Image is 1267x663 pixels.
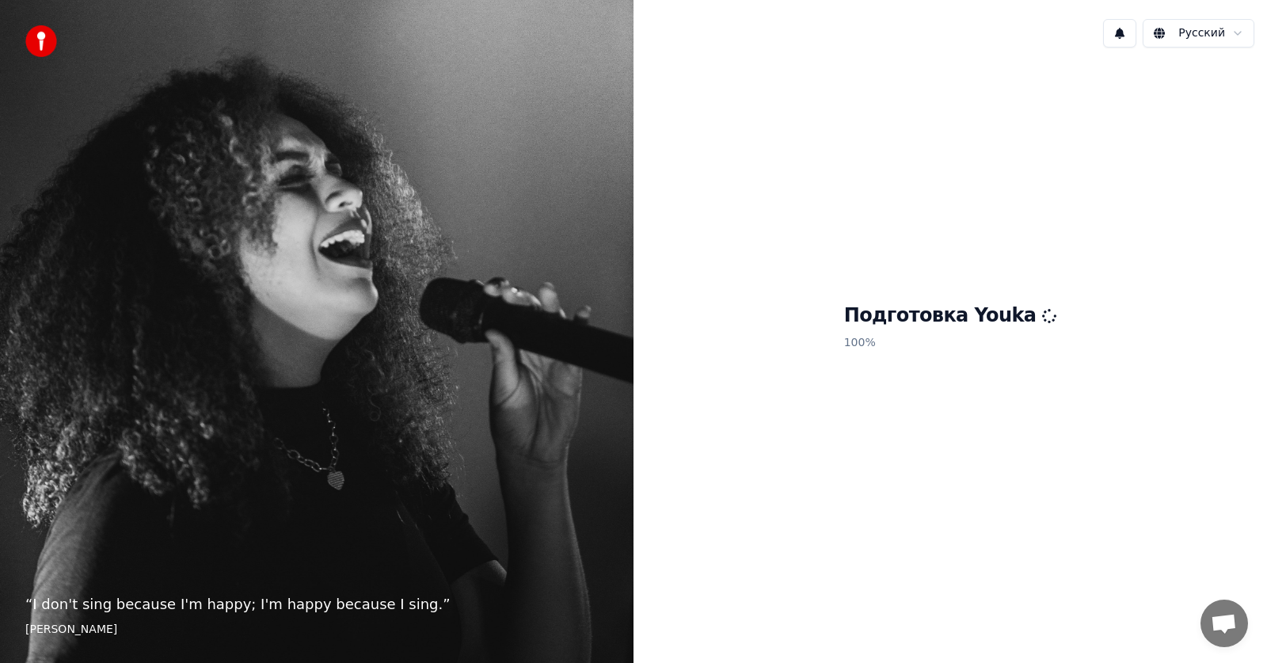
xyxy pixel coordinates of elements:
h1: Подготовка Youka [844,303,1057,329]
p: 100 % [844,329,1057,357]
footer: [PERSON_NAME] [25,622,608,638]
img: youka [25,25,57,57]
p: “ I don't sing because I'm happy; I'm happy because I sing. ” [25,593,608,615]
div: Открытый чат [1200,600,1248,647]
